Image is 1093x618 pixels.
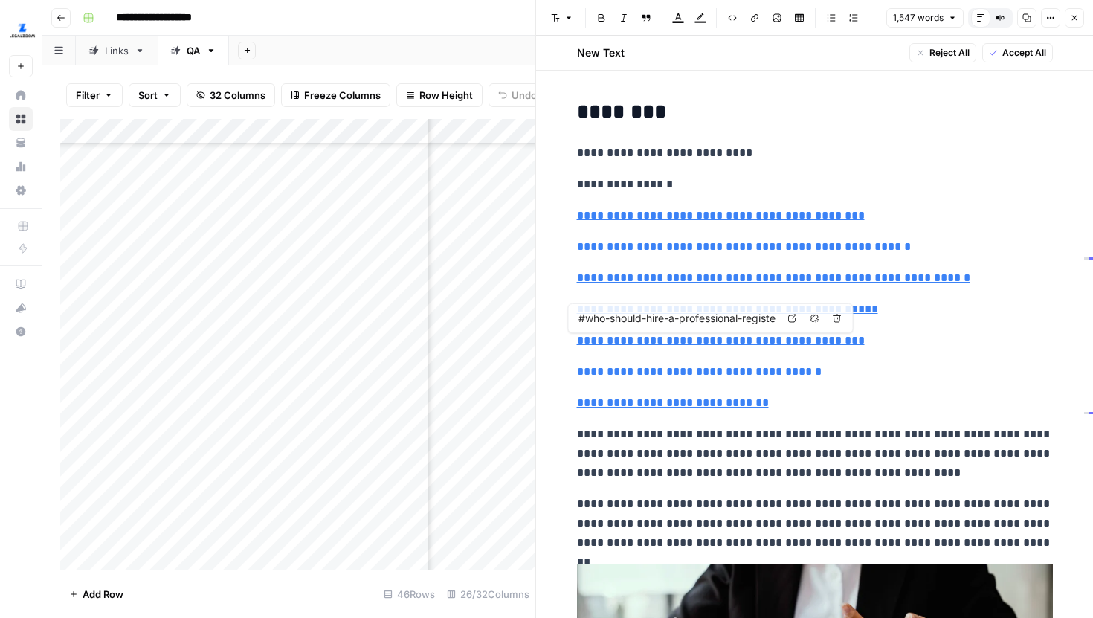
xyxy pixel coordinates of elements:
button: Filter [66,83,123,107]
a: Usage [9,155,33,178]
span: 32 Columns [210,88,265,103]
img: LegalZoom Logo [9,17,36,44]
div: Links [105,43,129,58]
a: Your Data [9,131,33,155]
a: Settings [9,178,33,202]
span: Accept All [1002,46,1046,59]
a: QA [158,36,229,65]
h2: New Text [577,45,625,60]
div: 26/32 Columns [441,582,535,606]
span: Reject All [929,46,970,59]
span: Freeze Columns [304,88,381,103]
a: Browse [9,107,33,131]
button: Accept All [982,43,1053,62]
span: 1,547 words [893,11,944,25]
a: Home [9,83,33,107]
button: Help + Support [9,320,33,344]
span: Add Row [83,587,123,602]
button: Add Row [60,582,132,606]
button: Workspace: LegalZoom [9,12,33,49]
a: Links [76,36,158,65]
button: 1,547 words [886,8,964,28]
a: AirOps Academy [9,272,33,296]
button: Row Height [396,83,483,107]
button: Undo [489,83,546,107]
button: Freeze Columns [281,83,390,107]
button: Sort [129,83,181,107]
span: Filter [76,88,100,103]
div: 46 Rows [378,582,441,606]
button: 32 Columns [187,83,275,107]
span: Sort [138,88,158,103]
span: Undo [512,88,537,103]
div: What's new? [10,297,32,319]
button: Reject All [909,43,976,62]
span: Row Height [419,88,473,103]
button: What's new? [9,296,33,320]
div: QA [187,43,200,58]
